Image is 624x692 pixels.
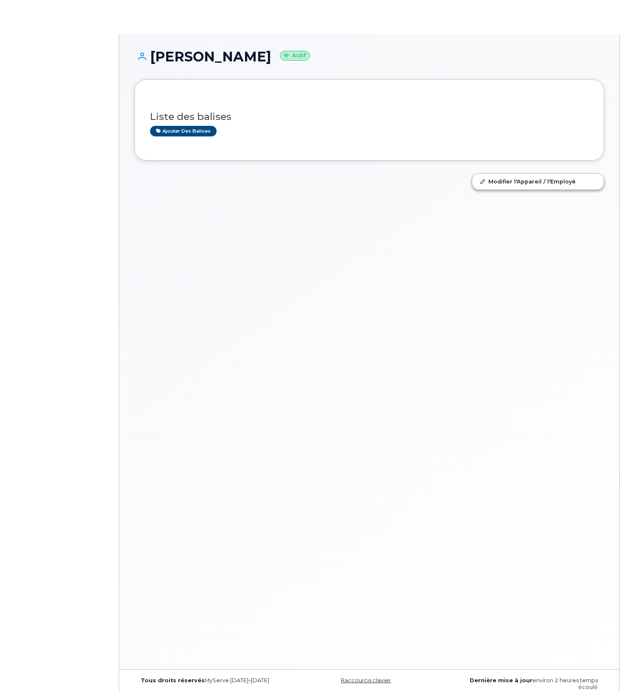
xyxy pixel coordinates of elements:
[134,677,291,684] div: MyServe [DATE]–[DATE]
[470,677,532,684] strong: Dernière mise à jour
[341,677,391,684] a: Raccourcis clavier
[280,51,310,61] small: Actif
[150,126,217,136] a: Ajouter des balises
[141,677,205,684] strong: Tous droits réservés
[472,174,604,189] a: Modifier l'Appareil / l'Employé
[448,677,604,691] div: environ 2 heures temps écoulé
[134,49,604,64] h1: [PERSON_NAME]
[150,111,588,122] h3: Liste des balises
